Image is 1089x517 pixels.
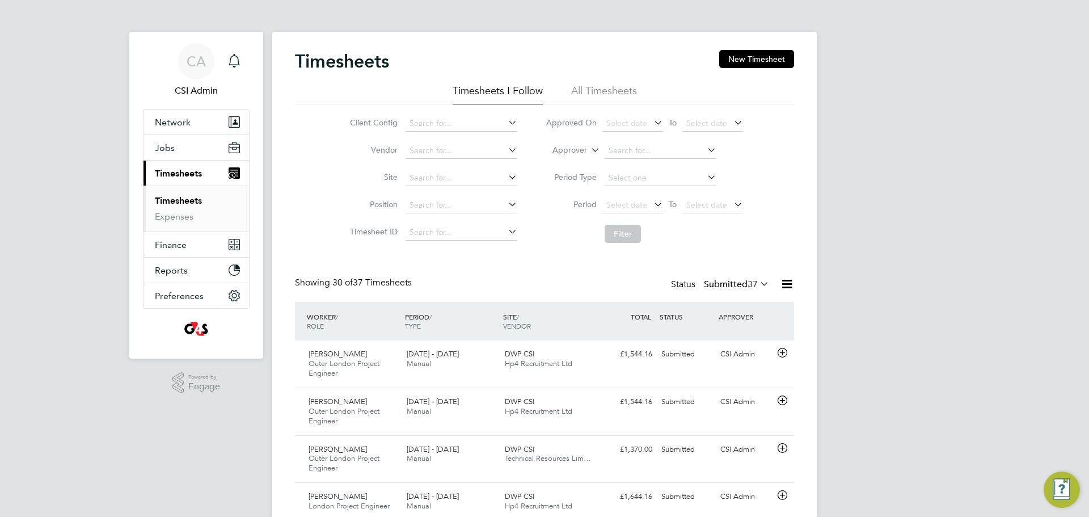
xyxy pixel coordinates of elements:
[347,117,398,128] label: Client Config
[657,487,716,506] div: Submitted
[405,321,421,330] span: TYPE
[155,239,187,250] span: Finance
[505,444,534,454] span: DWP CSI
[172,372,221,394] a: Powered byEngage
[143,320,250,338] a: Go to home page
[503,321,531,330] span: VENDOR
[143,161,249,186] button: Timesheets
[406,143,517,159] input: Search for...
[309,349,367,359] span: [PERSON_NAME]
[605,170,716,186] input: Select one
[143,135,249,160] button: Jobs
[309,444,367,454] span: [PERSON_NAME]
[598,345,657,364] div: £1,544.16
[686,200,727,210] span: Select date
[546,117,597,128] label: Approved On
[407,501,431,511] span: Manual
[505,397,534,406] span: DWP CSI
[155,142,175,153] span: Jobs
[188,382,220,392] span: Engage
[155,265,188,276] span: Reports
[665,115,680,130] span: To
[671,277,771,293] div: Status
[657,345,716,364] div: Submitted
[143,186,249,232] div: Timesheets
[657,306,716,327] div: STATUS
[407,397,459,406] span: [DATE] - [DATE]
[657,440,716,459] div: Submitted
[407,453,431,463] span: Manual
[598,487,657,506] div: £1,644.16
[406,170,517,186] input: Search for...
[309,397,367,406] span: [PERSON_NAME]
[407,491,459,501] span: [DATE] - [DATE]
[155,291,204,301] span: Preferences
[332,277,353,288] span: 30 of
[188,372,220,382] span: Powered by
[500,306,598,336] div: SITE
[605,143,716,159] input: Search for...
[155,117,191,128] span: Network
[598,393,657,411] div: £1,544.16
[347,172,398,182] label: Site
[716,393,775,411] div: CSI Admin
[336,312,338,321] span: /
[406,197,517,213] input: Search for...
[1044,472,1080,508] button: Engage Resource Center
[517,312,519,321] span: /
[505,453,591,463] span: Technical Resources Lim…
[143,232,249,257] button: Finance
[309,501,390,511] span: London Project Engineer
[546,172,597,182] label: Period Type
[407,349,459,359] span: [DATE] - [DATE]
[716,487,775,506] div: CSI Admin
[143,258,249,283] button: Reports
[406,225,517,241] input: Search for...
[453,84,543,104] li: Timesheets I Follow
[606,118,647,128] span: Select date
[309,359,379,378] span: Outer London Project Engineer
[295,50,389,73] h2: Timesheets
[505,359,572,368] span: Hp4 Recruitment Ltd
[704,279,769,290] label: Submitted
[686,118,727,128] span: Select date
[347,145,398,155] label: Vendor
[546,199,597,209] label: Period
[536,145,587,156] label: Approver
[143,283,249,308] button: Preferences
[309,406,379,426] span: Outer London Project Engineer
[143,110,249,134] button: Network
[155,168,202,179] span: Timesheets
[571,84,637,104] li: All Timesheets
[598,440,657,459] div: £1,370.00
[347,226,398,237] label: Timesheet ID
[719,50,794,68] button: New Timesheet
[402,306,500,336] div: PERIOD
[304,306,402,336] div: WORKER
[716,306,775,327] div: APPROVER
[347,199,398,209] label: Position
[143,43,250,98] a: CACSI Admin
[182,320,211,338] img: g4sssuk-logo-retina.png
[605,225,641,243] button: Filter
[407,359,431,368] span: Manual
[665,197,680,212] span: To
[309,491,367,501] span: [PERSON_NAME]
[307,321,324,330] span: ROLE
[716,440,775,459] div: CSI Admin
[657,393,716,411] div: Submitted
[155,211,193,222] a: Expenses
[155,195,202,206] a: Timesheets
[748,279,758,290] span: 37
[309,453,379,473] span: Outer London Project Engineer
[606,200,647,210] span: Select date
[129,32,263,359] nav: Main navigation
[631,312,651,321] span: TOTAL
[407,406,431,416] span: Manual
[505,406,572,416] span: Hp4 Recruitment Ltd
[406,116,517,132] input: Search for...
[332,277,412,288] span: 37 Timesheets
[716,345,775,364] div: CSI Admin
[295,277,414,289] div: Showing
[505,501,572,511] span: Hp4 Recruitment Ltd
